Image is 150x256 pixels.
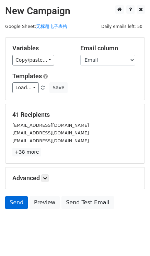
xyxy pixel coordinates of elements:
a: Send [5,196,28,209]
a: +38 more [12,148,41,156]
button: Save [49,82,67,93]
span: Daily emails left: 50 [99,23,145,30]
h5: Email column [80,44,138,52]
a: Templates [12,72,42,80]
a: Copy/paste... [12,55,54,65]
small: [EMAIL_ADDRESS][DOMAIN_NAME] [12,123,89,128]
small: Google Sheet: [5,24,67,29]
a: Preview [30,196,60,209]
a: 无标题电子表格 [36,24,67,29]
h2: New Campaign [5,5,145,17]
h5: Advanced [12,174,138,182]
div: 聊天小组件 [116,223,150,256]
h5: 41 Recipients [12,111,138,119]
small: [EMAIL_ADDRESS][DOMAIN_NAME] [12,130,89,135]
a: Send Test Email [61,196,114,209]
a: Load... [12,82,39,93]
h5: Variables [12,44,70,52]
small: [EMAIL_ADDRESS][DOMAIN_NAME] [12,138,89,143]
a: Daily emails left: 50 [99,24,145,29]
iframe: Chat Widget [116,223,150,256]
